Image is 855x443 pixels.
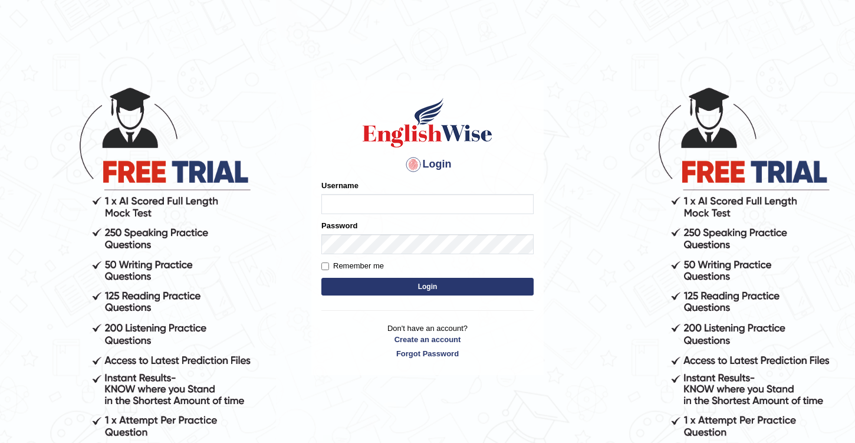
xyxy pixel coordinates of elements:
h4: Login [321,155,534,174]
a: Forgot Password [321,348,534,359]
a: Create an account [321,334,534,345]
button: Login [321,278,534,296]
input: Remember me [321,262,329,270]
p: Don't have an account? [321,323,534,359]
label: Remember me [321,260,384,272]
img: Logo of English Wise sign in for intelligent practice with AI [360,96,495,149]
label: Username [321,180,359,191]
label: Password [321,220,357,231]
